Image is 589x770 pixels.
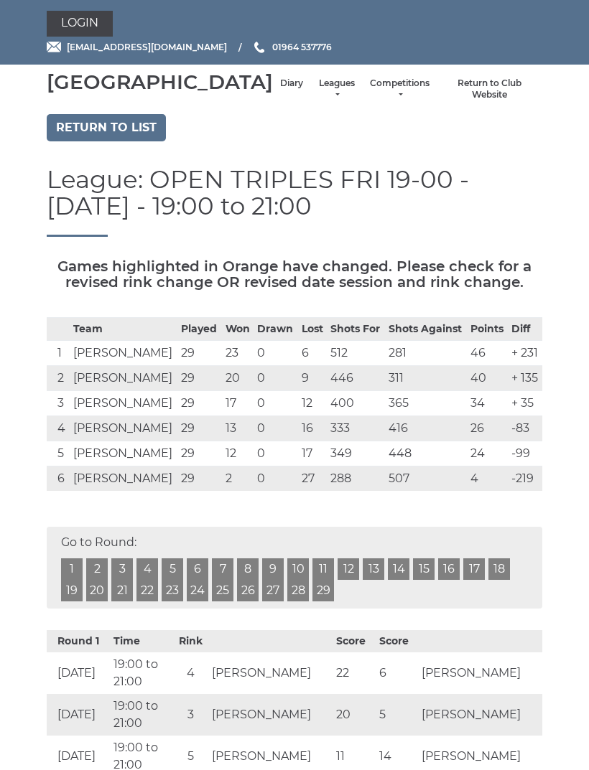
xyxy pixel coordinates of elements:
[385,365,467,390] td: 311
[86,580,108,601] a: 20
[298,340,328,365] td: 6
[463,558,485,580] a: 17
[317,78,356,101] a: Leagues
[467,390,508,415] td: 34
[208,694,333,736] td: [PERSON_NAME]
[70,415,178,441] td: [PERSON_NAME]
[47,166,542,237] h1: League: OPEN TRIPLES FRI 19-00 - [DATE] - 19:00 to 21:00
[467,415,508,441] td: 26
[136,558,158,580] a: 4
[385,466,467,491] td: 507
[333,652,376,694] td: 22
[111,558,133,580] a: 3
[254,390,297,415] td: 0
[177,390,221,415] td: 29
[312,580,334,601] a: 29
[172,652,208,694] td: 4
[162,558,183,580] a: 5
[508,340,542,365] td: + 231
[222,340,254,365] td: 23
[47,71,273,93] div: [GEOGRAPHIC_DATA]
[61,580,83,601] a: 19
[47,258,542,290] h5: Games highlighted in Orange have changed. Please check for a revised rink change OR revised date ...
[172,630,208,652] th: Rink
[388,558,409,580] a: 14
[312,558,334,580] a: 11
[333,694,376,736] td: 20
[467,340,508,365] td: 46
[222,415,254,441] td: 13
[237,580,259,601] a: 26
[254,42,264,53] img: Phone us
[47,40,227,54] a: Email [EMAIL_ADDRESS][DOMAIN_NAME]
[61,558,83,580] a: 1
[212,580,233,601] a: 25
[438,558,460,580] a: 16
[70,466,178,491] td: [PERSON_NAME]
[287,580,309,601] a: 28
[47,11,113,37] a: Login
[508,415,542,441] td: -83
[327,317,385,340] th: Shots For
[376,652,419,694] td: 6
[110,694,173,736] td: 19:00 to 21:00
[47,390,70,415] td: 3
[385,317,467,340] th: Shots Against
[67,42,227,52] span: [EMAIL_ADDRESS][DOMAIN_NAME]
[47,365,70,390] td: 2
[376,630,419,652] th: Score
[467,441,508,466] td: 24
[298,466,328,491] td: 27
[172,694,208,736] td: 3
[327,340,385,365] td: 512
[508,466,542,491] td: -219
[272,42,332,52] span: 01964 537776
[298,390,328,415] td: 12
[70,390,178,415] td: [PERSON_NAME]
[508,365,542,390] td: + 135
[47,114,166,141] a: Return to list
[298,415,328,441] td: 16
[254,365,297,390] td: 0
[47,630,110,652] th: Round 1
[254,340,297,365] td: 0
[262,558,284,580] a: 9
[222,317,254,340] th: Won
[222,441,254,466] td: 12
[298,365,328,390] td: 9
[254,466,297,491] td: 0
[298,441,328,466] td: 17
[385,390,467,415] td: 365
[177,415,221,441] td: 29
[177,441,221,466] td: 29
[47,441,70,466] td: 5
[47,694,110,736] td: [DATE]
[162,580,183,601] a: 23
[287,558,309,580] a: 10
[136,580,158,601] a: 22
[47,42,61,52] img: Email
[254,415,297,441] td: 0
[376,694,419,736] td: 5
[47,340,70,365] td: 1
[338,558,359,580] a: 12
[370,78,430,101] a: Competitions
[327,441,385,466] td: 349
[222,466,254,491] td: 2
[252,40,332,54] a: Phone us 01964 537776
[327,466,385,491] td: 288
[508,441,542,466] td: -99
[47,415,70,441] td: 4
[385,415,467,441] td: 416
[413,558,435,580] a: 15
[187,580,208,601] a: 24
[212,558,233,580] a: 7
[385,441,467,466] td: 448
[70,317,178,340] th: Team
[177,466,221,491] td: 29
[177,317,221,340] th: Played
[363,558,384,580] a: 13
[70,340,178,365] td: [PERSON_NAME]
[327,390,385,415] td: 400
[280,78,303,90] a: Diary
